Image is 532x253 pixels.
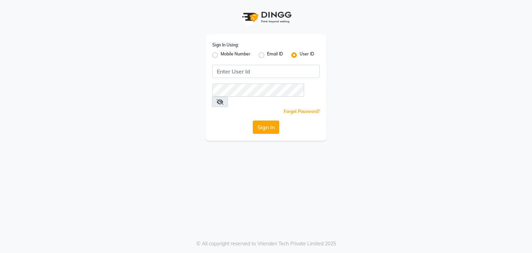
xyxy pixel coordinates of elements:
[253,121,279,134] button: Sign In
[212,42,239,48] label: Sign In Using:
[221,51,250,59] label: Mobile Number
[238,7,294,27] img: logo1.svg
[284,109,320,114] a: Forgot Password?
[300,51,314,59] label: User ID
[212,65,320,78] input: Username
[212,84,304,97] input: Username
[267,51,283,59] label: Email ID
